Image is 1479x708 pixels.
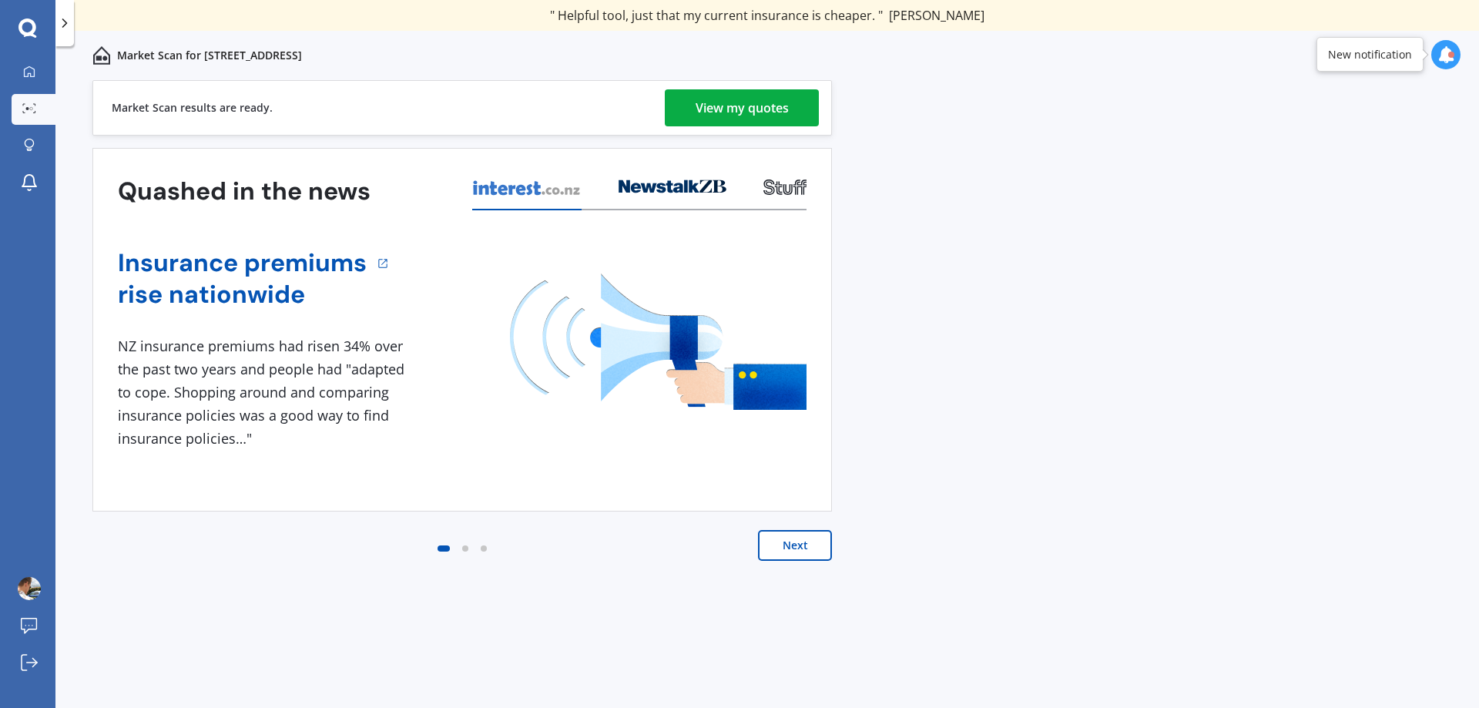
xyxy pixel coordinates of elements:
img: ACg8ocJx6zGtlRO738jsmWclSR3IPRe7EVXeBhaaXm3UCnqgwfpvmkBpqA=s96-c [18,577,41,600]
h3: Quashed in the news [118,176,371,207]
div: NZ insurance premiums had risen 34% over the past two years and people had "adapted to cope. Shop... [118,335,411,450]
a: Insurance premiums [118,247,367,279]
div: Market Scan results are ready. [112,81,273,135]
img: home-and-contents.b802091223b8502ef2dd.svg [92,46,111,65]
a: rise nationwide [118,279,367,310]
img: media image [510,273,807,410]
div: New notification [1328,47,1412,62]
p: Market Scan for [STREET_ADDRESS] [117,48,302,63]
a: View my quotes [665,89,819,126]
button: Next [758,530,832,561]
div: View my quotes [696,89,789,126]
